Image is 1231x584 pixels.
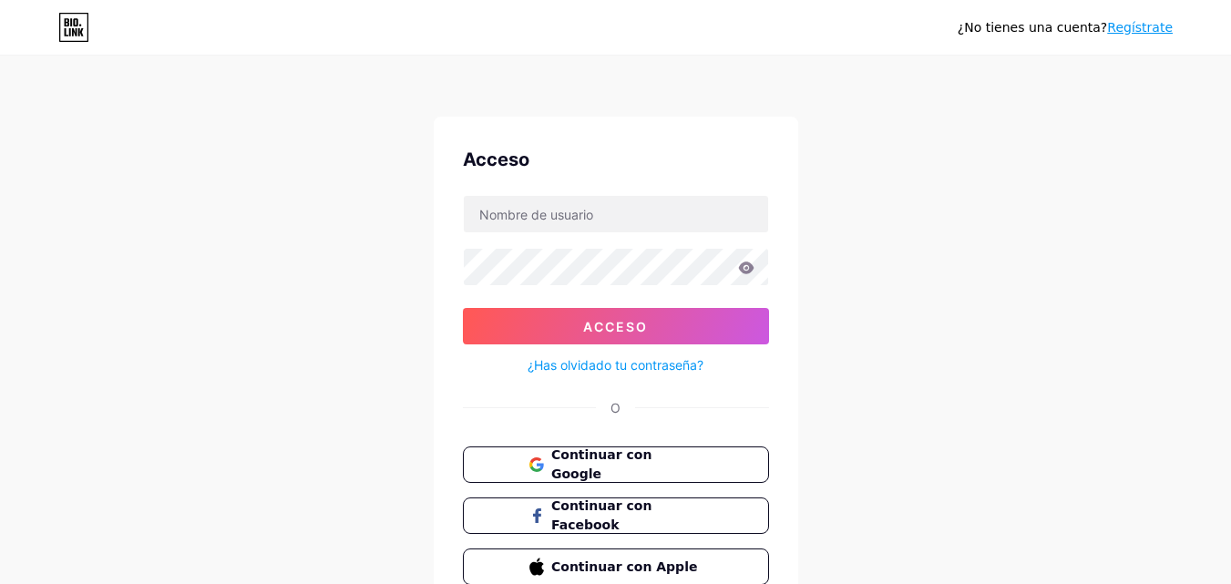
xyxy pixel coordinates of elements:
[463,446,769,483] button: Continuar con Google
[528,357,703,373] font: ¿Has olvidado tu contraseña?
[551,498,651,532] font: Continuar con Facebook
[463,497,769,534] button: Continuar con Facebook
[958,20,1107,35] font: ¿No tienes una cuenta?
[528,355,703,374] a: ¿Has olvidado tu contraseña?
[463,149,529,170] font: Acceso
[610,400,621,415] font: O
[464,196,768,232] input: Nombre de usuario
[551,559,697,574] font: Continuar con Apple
[463,308,769,344] button: Acceso
[551,447,651,481] font: Continuar con Google
[583,319,648,334] font: Acceso
[1107,20,1173,35] a: Regístrate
